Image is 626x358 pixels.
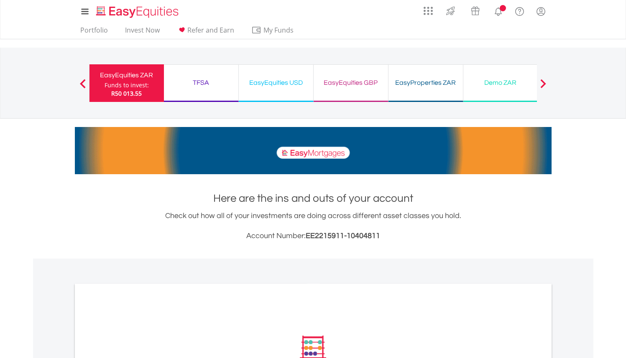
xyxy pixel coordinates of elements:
a: Notifications [488,2,509,19]
div: Funds to invest: [105,81,149,89]
a: Home page [93,2,182,19]
div: EasyEquities GBP [319,77,383,89]
a: AppsGrid [418,2,438,15]
div: TFSA [169,77,233,89]
span: My Funds [251,25,306,36]
img: EasyEquities_Logo.png [95,5,182,19]
a: My Profile [530,2,552,20]
div: EasyEquities ZAR [95,69,159,81]
a: Invest Now [122,26,163,39]
span: R50 013.55 [111,89,142,97]
button: Previous [74,83,91,91]
a: FAQ's and Support [509,2,530,19]
span: EE2215911-10404811 [306,232,380,240]
a: Portfolio [77,26,111,39]
img: vouchers-v2.svg [468,4,482,18]
span: Refer and Earn [187,25,234,35]
img: thrive-v2.svg [444,4,457,18]
div: Demo ZAR [468,77,533,89]
h3: Account Number: [75,230,552,242]
a: Vouchers [463,2,488,18]
div: EasyEquities USD [244,77,308,89]
button: Next [535,83,552,91]
img: EasyMortage Promotion Banner [75,127,552,174]
a: Refer and Earn [174,26,238,39]
div: Check out how all of your investments are doing across different asset classes you hold. [75,210,552,242]
div: EasyProperties ZAR [393,77,458,89]
img: grid-menu-icon.svg [424,6,433,15]
h1: Here are the ins and outs of your account [75,191,552,206]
